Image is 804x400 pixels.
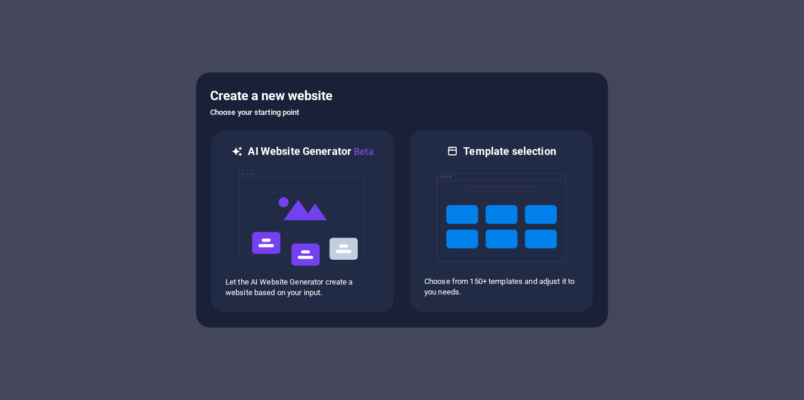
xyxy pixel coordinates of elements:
h5: Create a new website [210,87,594,105]
span: Beta [351,146,374,157]
h6: AI Website Generator [248,144,373,159]
h6: Template selection [463,144,556,158]
p: Choose from 150+ templates and adjust it to you needs. [424,276,579,297]
div: Template selectionChoose from 150+ templates and adjust it to you needs. [409,129,594,313]
img: ai [238,159,367,277]
h6: Choose your starting point [210,105,594,120]
p: Let the AI Website Generator create a website based on your input. [225,277,380,298]
div: AI Website GeneratorBetaaiLet the AI Website Generator create a website based on your input. [210,129,395,313]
